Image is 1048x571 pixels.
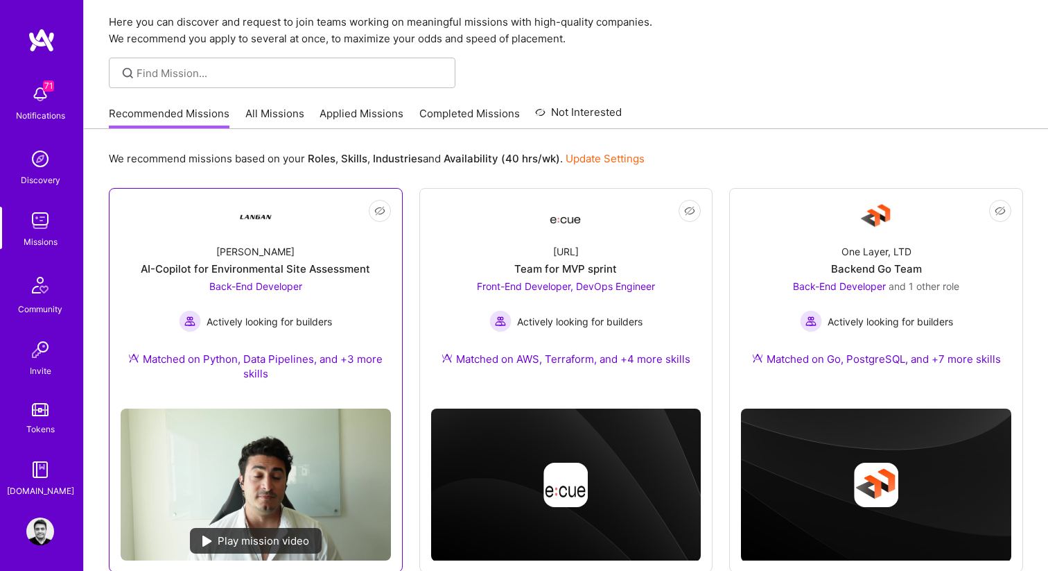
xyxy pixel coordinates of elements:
div: AI-Copilot for Environmental Site Assessment [141,262,370,276]
img: cover [741,409,1011,561]
a: User Avatar [23,518,58,545]
a: Company Logo[PERSON_NAME]AI-Copilot for Environmental Site AssessmentBack-End Developer Actively ... [121,200,391,398]
img: discovery [26,145,54,173]
i: icon EyeClosed [684,205,695,216]
img: Actively looking for builders [800,310,822,332]
a: Update Settings [566,152,645,165]
div: Community [18,302,62,316]
span: Actively looking for builders [828,314,953,329]
span: Back-End Developer [209,280,302,292]
img: Company logo [854,463,898,507]
b: Industries [373,152,423,165]
div: Discovery [21,173,60,187]
img: Company Logo [859,200,893,233]
img: No Mission [121,409,391,561]
img: cover [431,409,701,561]
div: Tokens [26,422,55,436]
img: Company Logo [549,204,582,229]
img: User Avatar [26,518,54,545]
div: Missions [24,235,58,249]
p: We recommend missions based on your , , and . [109,151,645,166]
i: icon SearchGrey [120,65,136,81]
span: Actively looking for builders [207,314,332,329]
a: Company Logo[URL]Team for MVP sprintFront-End Developer, DevOps Engineer Actively looking for bui... [431,200,701,383]
b: Availability (40 hrs/wk) [444,152,560,165]
img: Ateam Purple Icon [442,352,453,364]
div: [PERSON_NAME] [216,244,295,259]
a: All Missions [245,106,304,129]
p: Here you can discover and request to join teams working on meaningful missions with high-quality ... [109,14,1023,47]
img: Company logo [543,463,588,507]
div: Matched on Go, PostgreSQL, and +7 more skills [752,352,1001,366]
img: Ateam Purple Icon [128,352,139,364]
img: Actively looking for builders [489,310,512,332]
div: Notifications [16,108,65,123]
input: Find Mission... [137,66,445,80]
img: play [202,536,212,547]
img: Community [24,269,57,302]
div: Team for MVP sprint [514,262,617,276]
div: [DOMAIN_NAME] [7,484,74,498]
img: Invite [26,336,54,364]
span: 71 [43,80,54,92]
img: teamwork [26,207,54,235]
img: Ateam Purple Icon [752,352,763,364]
img: tokens [32,403,49,416]
a: Applied Missions [320,106,403,129]
img: guide book [26,456,54,484]
a: Completed Missions [419,106,520,129]
i: icon EyeClosed [374,205,385,216]
a: Company LogoOne Layer, LTDBackend Go TeamBack-End Developer and 1 other roleActively looking for ... [741,200,1011,383]
div: Matched on AWS, Terraform, and +4 more skills [442,352,690,366]
b: Skills [341,152,367,165]
b: Roles [308,152,335,165]
div: [URL] [553,244,579,259]
div: One Layer, LTD [841,244,911,259]
a: Recommended Missions [109,106,229,129]
div: Matched on Python, Data Pipelines, and +3 more skills [121,352,391,381]
a: Not Interested [535,104,622,129]
div: Backend Go Team [831,262,922,276]
img: bell [26,80,54,108]
img: Company Logo [239,200,272,233]
div: Play mission video [190,528,322,554]
div: Invite [30,364,51,378]
span: Front-End Developer, DevOps Engineer [477,280,655,292]
span: Actively looking for builders [517,314,643,329]
span: Back-End Developer [793,280,886,292]
img: Actively looking for builders [179,310,201,332]
i: icon EyeClosed [995,205,1006,216]
span: and 1 other role [889,280,959,292]
img: logo [28,28,55,53]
